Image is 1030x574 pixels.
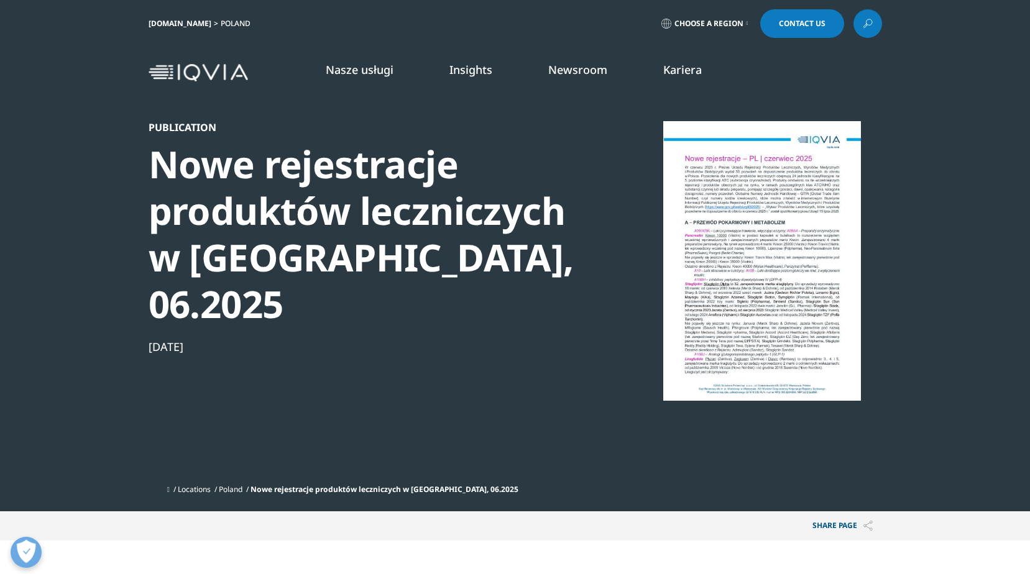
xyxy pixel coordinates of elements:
a: [DOMAIN_NAME] [149,18,211,29]
a: Newsroom [548,62,607,77]
span: Contact Us [779,20,825,27]
a: Contact Us [760,9,844,38]
nav: Primary [253,43,882,102]
a: Kariera [663,62,702,77]
p: Share PAGE [803,511,882,540]
a: Insights [449,62,492,77]
button: Share PAGEShare PAGE [803,511,882,540]
button: Open Preferences [11,537,42,568]
a: Locations [178,484,211,494]
span: Nowe rejestracje produktów leczniczych w [GEOGRAPHIC_DATA], 06.2025 [251,484,518,494]
a: Poland [219,484,242,494]
span: Choose a Region [674,19,743,29]
a: Nasze usługi [326,62,393,77]
div: Nowe rejestracje produktów leczniczych w [GEOGRAPHIC_DATA], 06.2025 [149,141,575,327]
img: Share PAGE [863,521,873,531]
div: [DATE] [149,339,575,354]
div: Poland [221,19,255,29]
div: Publication [149,121,575,134]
